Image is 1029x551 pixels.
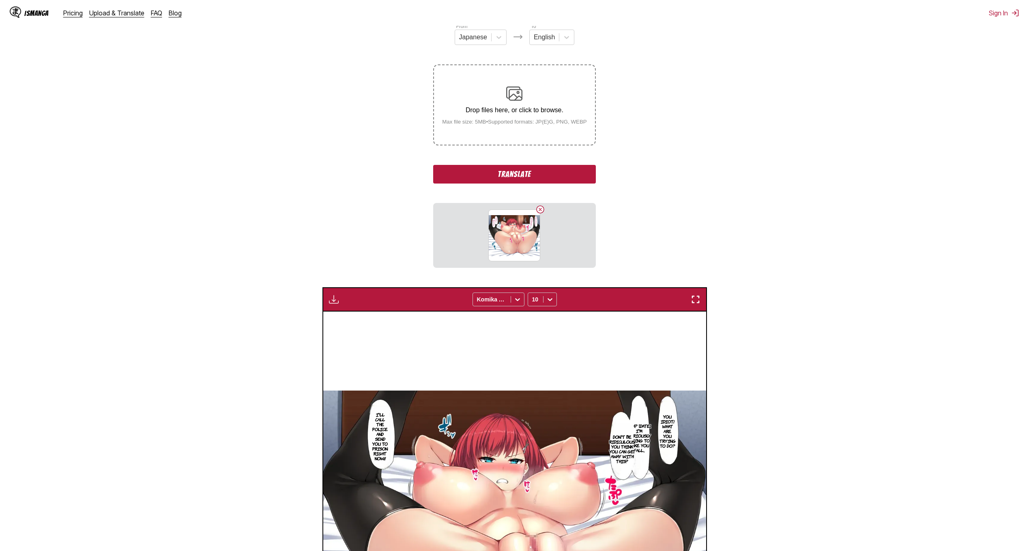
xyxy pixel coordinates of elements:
img: Enter fullscreen [691,295,700,304]
label: To [531,23,536,29]
p: You idiot! What are you trying to do? [658,412,677,450]
a: Upload & Translate [89,9,144,17]
p: Huh? [DATE], I'm seriously going to make you fall... [626,422,653,454]
a: Blog [169,9,182,17]
button: Delete image [535,205,545,214]
p: Don't be ridiculous! You think you can get away with this? [608,433,637,465]
label: From [456,23,468,29]
img: Download translated images [329,295,339,304]
img: Languages icon [513,32,523,42]
p: I'll call the police and send you to prison right now!! [369,410,391,462]
a: Pricing [63,9,83,17]
small: Max file size: 5MB • Supported formats: JP(E)G, PNG, WEBP [436,119,593,125]
div: IsManga [24,9,49,17]
img: IsManga Logo [10,6,21,18]
a: IsManga LogoIsManga [10,6,63,19]
img: Sign out [1011,9,1019,17]
p: Drop files here, or click to browse. [436,107,593,114]
a: FAQ [151,9,162,17]
button: Translate [433,165,595,184]
button: Sign In [989,9,1019,17]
